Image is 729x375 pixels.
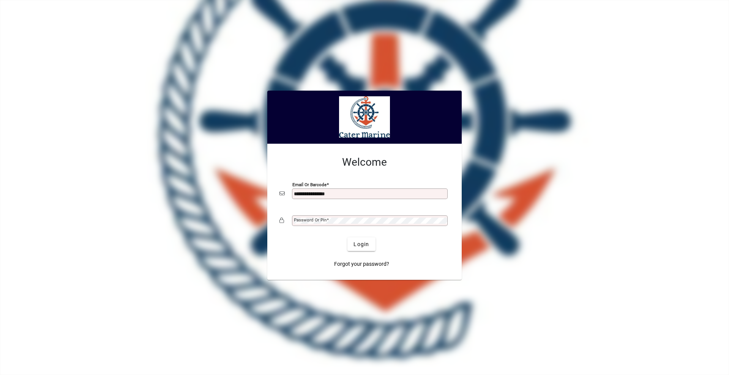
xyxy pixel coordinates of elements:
mat-label: Email or Barcode [292,182,327,187]
span: Forgot your password? [334,260,389,268]
span: Login [353,240,369,248]
button: Login [347,237,375,251]
a: Forgot your password? [331,257,392,271]
mat-label: Password or Pin [294,217,327,223]
h2: Welcome [279,156,450,169]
